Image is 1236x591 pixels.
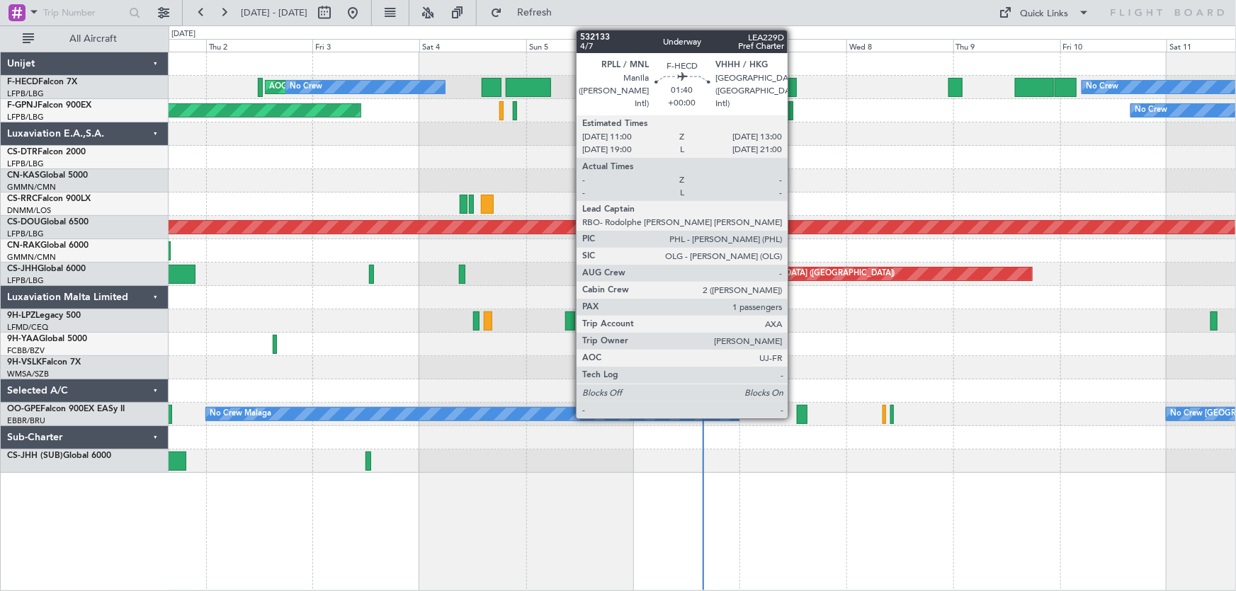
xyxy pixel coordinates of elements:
[633,39,740,52] div: Mon 6
[7,229,44,239] a: LFPB/LBG
[37,34,149,44] span: All Aircraft
[7,335,39,343] span: 9H-YAA
[7,335,87,343] a: 9H-YAAGlobal 5000
[7,311,35,320] span: 9H-LPZ
[526,39,633,52] div: Sun 5
[7,405,40,413] span: OO-GPE
[992,1,1097,24] button: Quick Links
[846,39,953,52] div: Wed 8
[7,358,42,367] span: 9H-VSLK
[290,76,322,98] div: No Crew
[1135,100,1167,121] div: No Crew
[7,218,89,226] a: CS-DOUGlobal 6500
[1060,39,1167,52] div: Fri 10
[7,452,63,460] span: CS-JHH (SUB)
[7,405,125,413] a: OO-GPEFalcon 900EX EASy II
[7,78,38,86] span: F-HECD
[7,195,91,203] a: CS-RRCFalcon 900LX
[7,265,86,273] a: CS-JHHGlobal 6000
[419,39,526,52] div: Sat 4
[672,263,895,285] div: Planned Maint [GEOGRAPHIC_DATA] ([GEOGRAPHIC_DATA])
[7,452,111,460] a: CS-JHH (SUB)Global 6000
[7,265,38,273] span: CS-JHH
[7,148,38,156] span: CS-DTR
[210,403,271,425] div: No Crew Malaga
[7,171,88,180] a: CN-KASGlobal 5000
[7,218,40,226] span: CS-DOU
[7,182,56,193] a: GMMN/CMN
[7,101,38,110] span: F-GPNJ
[7,101,91,110] a: F-GPNJFalcon 900EX
[171,28,195,40] div: [DATE]
[7,159,44,169] a: LFPB/LBG
[241,6,307,19] span: [DATE] - [DATE]
[7,322,48,333] a: LFMD/CEQ
[269,76,418,98] div: AOG Maint Paris ([GEOGRAPHIC_DATA])
[953,39,1060,52] div: Thu 9
[7,345,45,356] a: FCBB/BZV
[7,205,51,216] a: DNMM/LOS
[16,28,154,50] button: All Aircraft
[7,148,86,156] a: CS-DTRFalcon 2000
[484,1,569,24] button: Refresh
[7,415,45,426] a: EBBR/BRU
[739,39,846,52] div: Tue 7
[7,241,40,250] span: CN-RAK
[1086,76,1118,98] div: No Crew
[1021,7,1069,21] div: Quick Links
[668,100,901,121] div: Unplanned Maint [GEOGRAPHIC_DATA] ([GEOGRAPHIC_DATA])
[7,195,38,203] span: CS-RRC
[7,171,40,180] span: CN-KAS
[505,8,565,18] span: Refresh
[7,311,81,320] a: 9H-LPZLegacy 500
[7,369,49,379] a: WMSA/SZB
[7,358,81,367] a: 9H-VSLKFalcon 7X
[7,241,89,250] a: CN-RAKGlobal 6000
[7,78,77,86] a: F-HECDFalcon 7X
[206,39,313,52] div: Thu 2
[7,275,44,286] a: LFPB/LBG
[7,252,56,263] a: GMMN/CMN
[312,39,419,52] div: Fri 3
[7,112,44,122] a: LFPB/LBG
[43,2,125,23] input: Trip Number
[7,88,44,99] a: LFPB/LBG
